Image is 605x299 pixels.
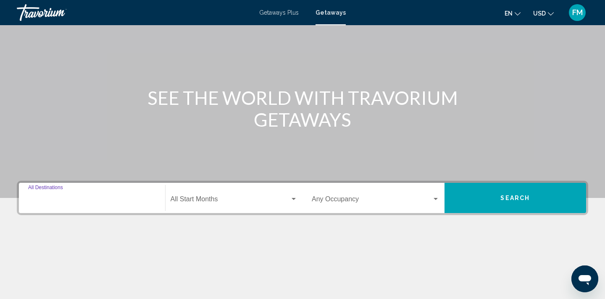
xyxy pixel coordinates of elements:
[145,87,460,130] h1: SEE THE WORLD WITH TRAVORIUM GETAWAYS
[316,9,346,16] a: Getaways
[19,183,586,213] div: Search widget
[505,10,513,17] span: en
[17,4,251,21] a: Travorium
[505,7,521,19] button: Change language
[259,9,299,16] a: Getaways Plus
[566,4,588,21] button: User Menu
[445,183,587,213] button: Search
[533,7,554,19] button: Change currency
[533,10,546,17] span: USD
[571,265,598,292] iframe: Button to launch messaging window
[500,195,530,202] span: Search
[572,8,583,17] span: FM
